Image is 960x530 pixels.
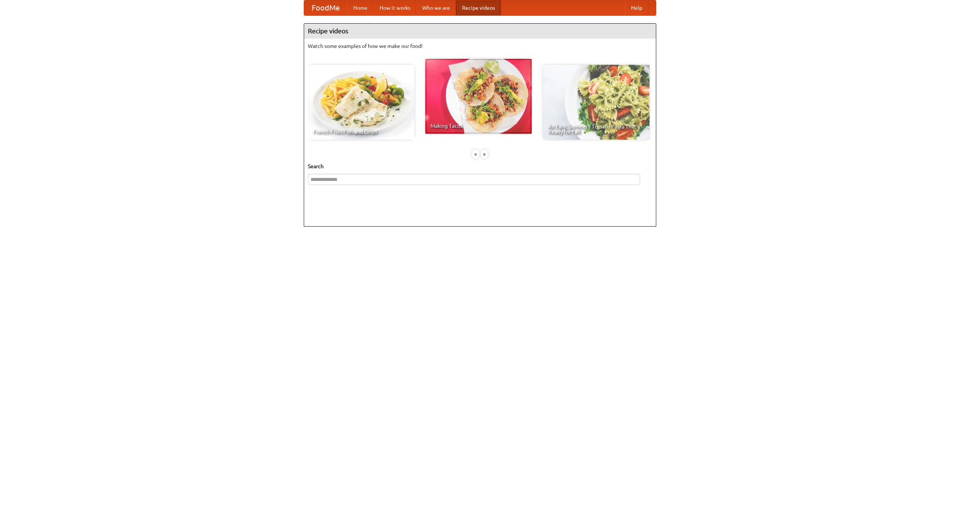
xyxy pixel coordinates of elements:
[425,59,532,134] a: Making Tacos
[308,163,652,170] h5: Search
[548,124,644,134] span: An Easy, Summery Tomato Pasta That's Ready for Fall
[304,24,656,39] h4: Recipe videos
[308,42,652,50] p: Watch some examples of how we make our food!
[416,0,456,15] a: Who we are
[456,0,501,15] a: Recipe videos
[472,149,479,159] div: «
[313,129,409,134] span: French Fries Fish and Chips
[430,123,526,128] span: Making Tacos
[481,149,488,159] div: »
[543,65,649,140] a: An Easy, Summery Tomato Pasta That's Ready for Fall
[347,0,373,15] a: Home
[625,0,648,15] a: Help
[304,0,347,15] a: FoodMe
[308,65,414,140] a: French Fries Fish and Chips
[373,0,416,15] a: How it works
